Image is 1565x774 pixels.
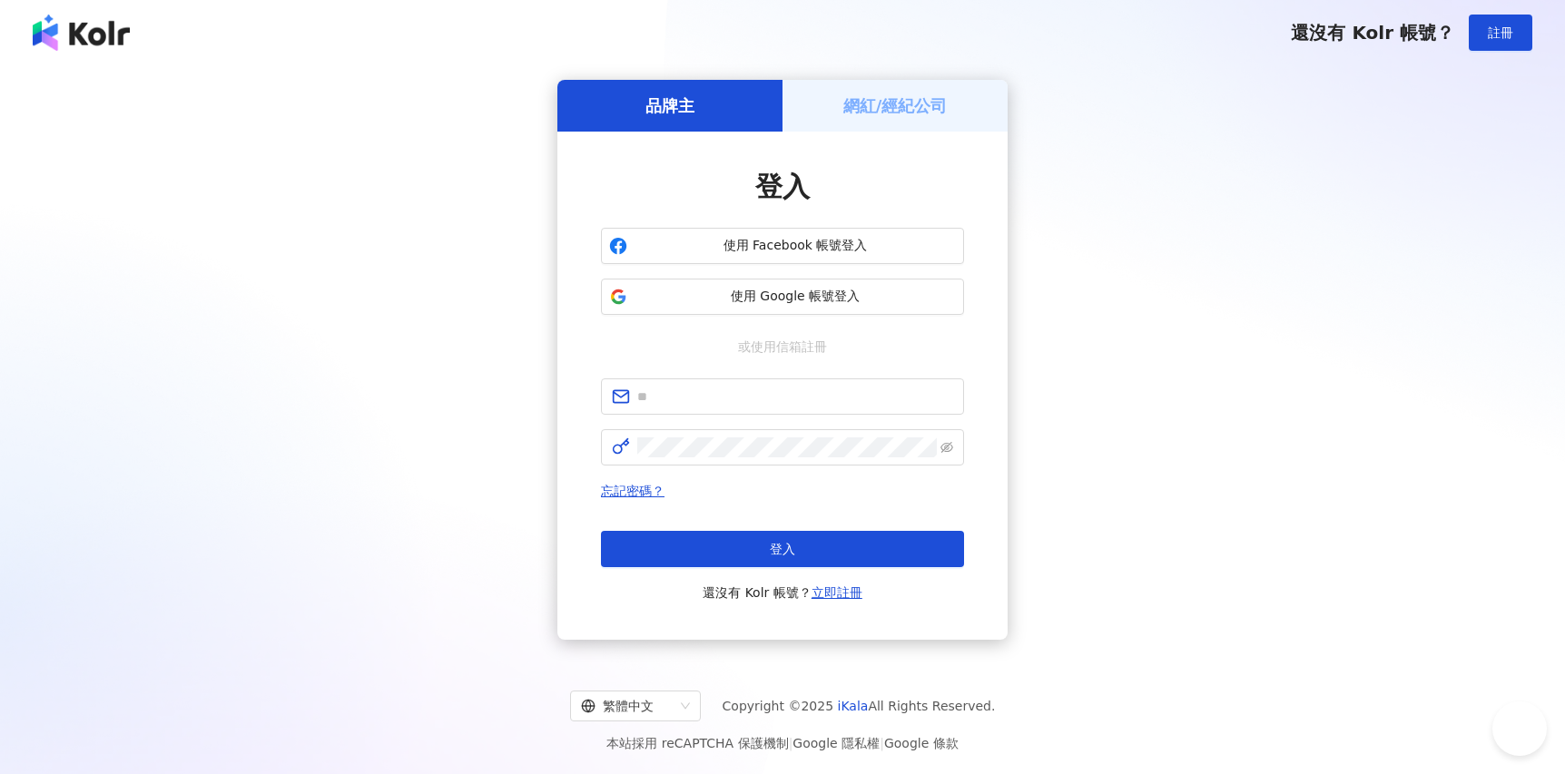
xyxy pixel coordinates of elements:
span: 還沒有 Kolr 帳號？ [1291,22,1454,44]
a: Google 隱私權 [792,736,880,750]
span: 登入 [770,542,795,556]
span: eye-invisible [940,441,953,454]
span: Copyright © 2025 All Rights Reserved. [723,695,996,717]
a: iKala [838,699,869,713]
span: | [880,736,884,750]
img: logo [33,15,130,51]
a: 立即註冊 [812,585,862,600]
a: Google 條款 [884,736,959,750]
iframe: Help Scout Beacon - Open [1492,701,1547,756]
span: 還沒有 Kolr 帳號？ [703,582,862,603]
span: 本站採用 reCAPTCHA 保護機制 [606,732,958,754]
button: 使用 Facebook 帳號登入 [601,228,964,264]
span: 或使用信箱註冊 [725,337,840,357]
span: 使用 Google 帳號登入 [635,288,956,306]
a: 忘記密碼？ [601,484,664,498]
span: | [789,736,793,750]
button: 使用 Google 帳號登入 [601,279,964,315]
div: 繁體中文 [581,691,674,720]
span: 註冊 [1488,25,1513,40]
span: 使用 Facebook 帳號登入 [635,237,956,255]
h5: 網紅/經紀公司 [843,94,948,117]
h5: 品牌主 [645,94,694,117]
span: 登入 [755,171,810,202]
button: 註冊 [1469,15,1532,51]
button: 登入 [601,531,964,567]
